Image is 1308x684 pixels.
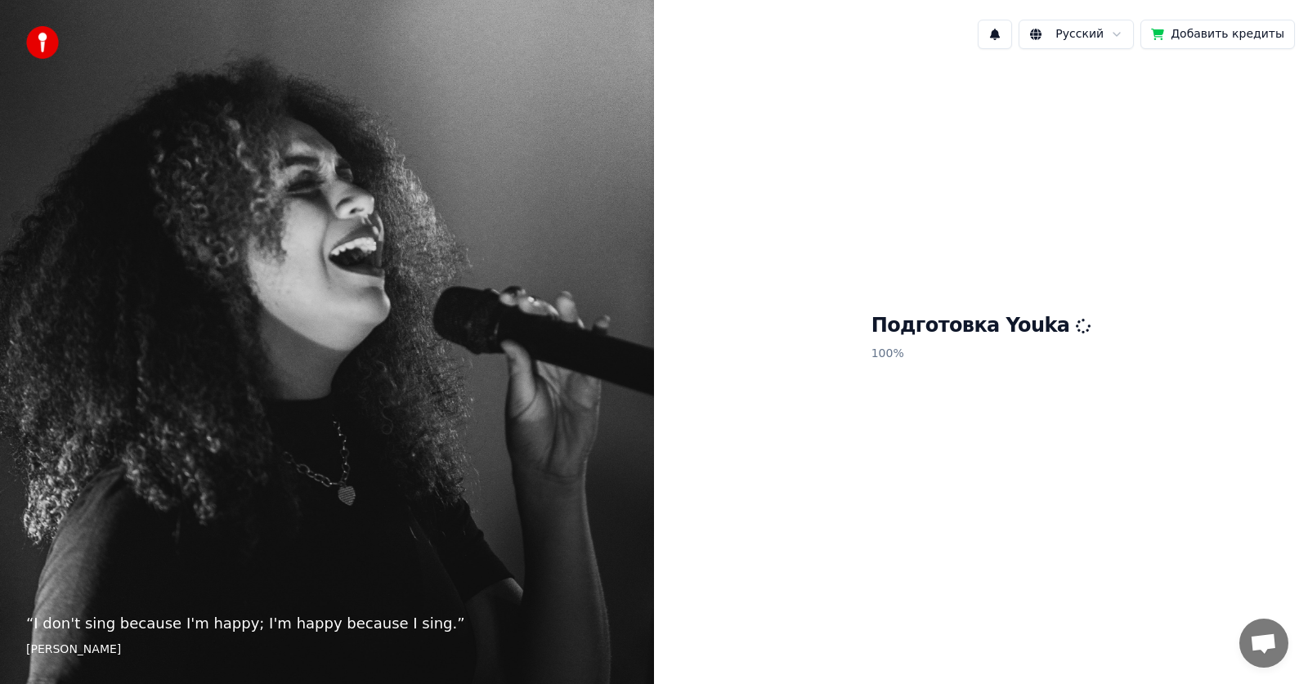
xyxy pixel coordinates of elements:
button: Добавить кредиты [1140,20,1295,49]
img: youka [26,26,59,59]
div: Отворен чат [1239,619,1288,668]
p: “ I don't sing because I'm happy; I'm happy because I sing. ” [26,612,628,635]
p: 100 % [871,339,1091,369]
h1: Подготовка Youka [871,313,1091,339]
footer: [PERSON_NAME] [26,642,628,658]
